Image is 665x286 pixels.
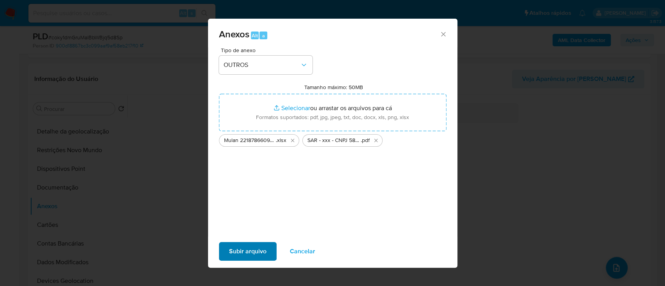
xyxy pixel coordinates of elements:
button: Fechar [439,30,446,37]
span: .xlsx [276,137,286,144]
button: Cancelar [280,242,325,261]
span: Anexos [219,27,249,41]
span: SAR - xxx - CNPJ 58867857000193 - NO PONTO COMERCIO DE MOVEIS E ELETRONICOS LTDA [307,137,361,144]
span: Cancelar [290,243,315,260]
label: Tamanho máximo: 50MB [304,84,363,91]
span: Tipo de anexo [221,47,314,53]
span: Subir arquivo [229,243,266,260]
span: Alt [252,32,258,39]
span: Mulan 2218786609_2025_09_05_11_56_48 [224,137,276,144]
button: Subir arquivo [219,242,277,261]
span: .pdf [361,137,370,144]
button: Excluir SAR - xxx - CNPJ 58867857000193 - NO PONTO COMERCIO DE MOVEIS E ELETRONICOS LTDA.pdf [371,136,381,145]
span: a [262,32,265,39]
button: Excluir Mulan 2218786609_2025_09_05_11_56_48.xlsx [288,136,297,145]
ul: Arquivos selecionados [219,131,446,147]
span: OUTROS [224,61,300,69]
button: OUTROS [219,56,312,74]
